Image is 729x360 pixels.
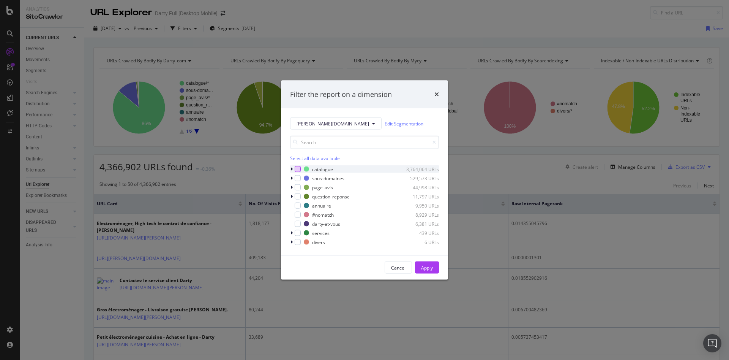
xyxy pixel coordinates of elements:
div: modal [281,80,448,280]
div: page_avis [312,184,333,190]
div: 529,573 URLs [402,175,439,181]
div: darty-et-vous [312,220,340,227]
div: times [434,89,439,99]
div: 3,764,064 URLs [402,166,439,172]
div: 44,998 URLs [402,184,439,190]
div: Select all data available [290,155,439,162]
a: Edit Segmentation [385,119,423,127]
img: logo_orange.svg [12,12,18,18]
div: 6 URLs [402,239,439,245]
div: divers [312,239,325,245]
div: sous-domaines [312,175,344,181]
img: tab_domain_overview_orange.svg [32,44,38,50]
img: website_grey.svg [12,20,18,26]
div: Open Intercom Messenger [703,334,721,352]
img: tab_keywords_by_traffic_grey.svg [87,44,93,50]
button: [PERSON_NAME][DOMAIN_NAME] [290,117,382,130]
div: Cancel [391,264,406,271]
div: catalogue [312,166,333,172]
div: #nomatch [312,211,334,218]
button: Apply [415,262,439,274]
div: annuaire [312,202,331,209]
div: Domaine: [DOMAIN_NAME] [20,20,86,26]
div: Mots-clés [96,45,115,50]
div: Apply [421,264,433,271]
div: v 4.0.25 [21,12,37,18]
div: Domaine [40,45,58,50]
div: 8,929 URLs [402,211,439,218]
div: 9,950 URLs [402,202,439,209]
div: 6,381 URLs [402,220,439,227]
div: 439 URLs [402,230,439,236]
div: services [312,230,330,236]
div: question_reponse [312,193,350,200]
input: Search [290,136,439,149]
div: 11,797 URLs [402,193,439,200]
button: Cancel [385,262,412,274]
span: darty.com [297,120,369,127]
div: Filter the report on a dimension [290,89,392,99]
